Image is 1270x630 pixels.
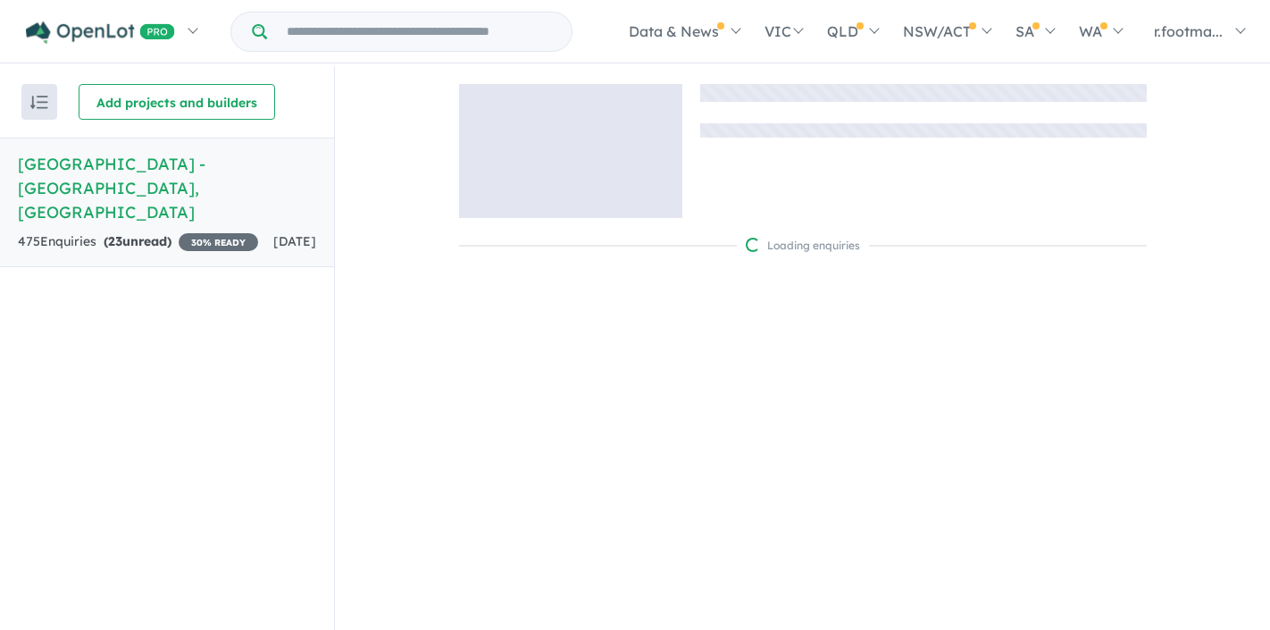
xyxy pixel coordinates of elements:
img: sort.svg [30,96,48,109]
span: r.footma... [1154,22,1223,40]
span: 23 [108,233,122,249]
div: Loading enquiries [746,237,860,255]
h5: [GEOGRAPHIC_DATA] - [GEOGRAPHIC_DATA] , [GEOGRAPHIC_DATA] [18,152,316,224]
img: Openlot PRO Logo White [26,21,175,44]
button: Add projects and builders [79,84,275,120]
span: [DATE] [273,233,316,249]
span: 30 % READY [179,233,258,251]
strong: ( unread) [104,233,171,249]
input: Try estate name, suburb, builder or developer [271,13,568,51]
div: 475 Enquir ies [18,231,258,253]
